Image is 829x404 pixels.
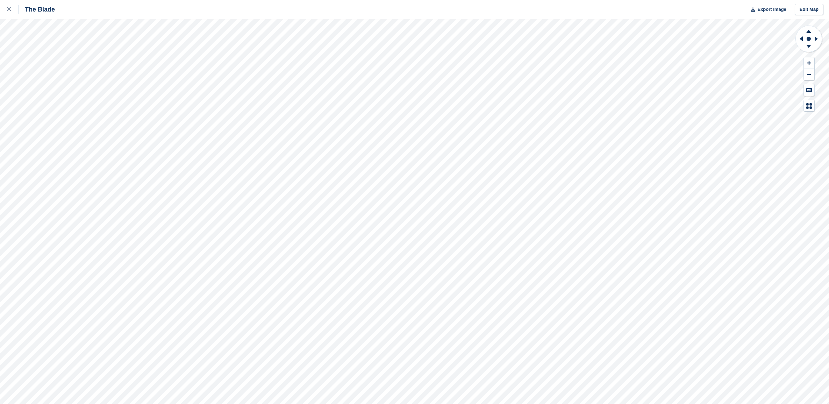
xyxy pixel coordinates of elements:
button: Zoom In [804,57,814,69]
a: Edit Map [795,4,823,15]
button: Map Legend [804,100,814,112]
div: The Blade [19,5,55,14]
button: Export Image [746,4,786,15]
button: Zoom Out [804,69,814,80]
button: Keyboard Shortcuts [804,84,814,96]
span: Export Image [757,6,786,13]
